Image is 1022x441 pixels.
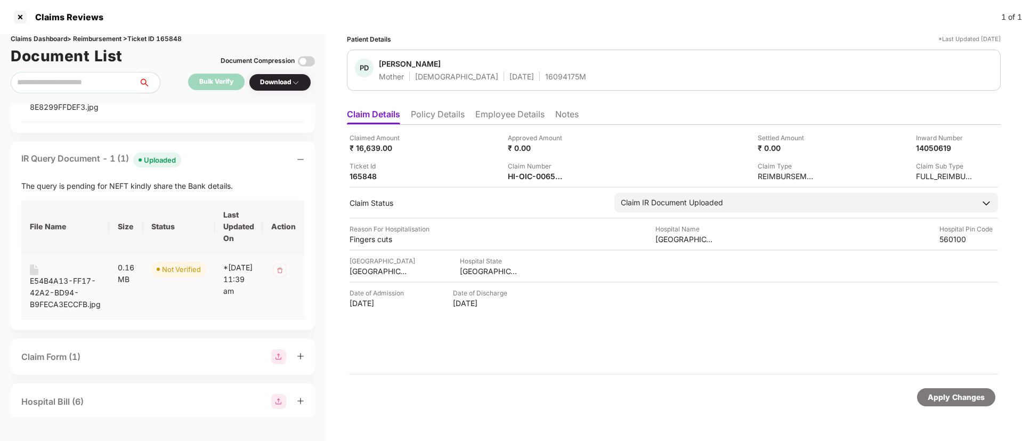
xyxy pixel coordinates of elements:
span: plus [297,397,304,405]
div: Date of Admission [350,288,408,298]
li: Employee Details [475,109,545,124]
div: Patient Details [347,34,391,44]
div: Document Compression [221,56,295,66]
img: svg+xml;base64,PHN2ZyB4bWxucz0iaHR0cDovL3d3dy53My5vcmcvMjAwMC9zdmciIHdpZHRoPSIzMiIgaGVpZ2h0PSIzMi... [271,262,288,279]
div: Claimed Amount [350,133,408,143]
div: Not Verified [162,264,201,275]
th: Action [263,201,304,253]
img: svg+xml;base64,PHN2ZyBpZD0iRHJvcGRvd24tMzJ4MzIiIHhtbG5zPSJodHRwOi8vd3d3LnczLm9yZy8yMDAwL3N2ZyIgd2... [291,78,300,87]
img: downArrowIcon [981,198,992,209]
div: Claim Form (1) [21,350,80,364]
th: File Name [21,201,109,253]
span: minus [297,156,304,163]
div: ₹ 0.00 [758,143,816,153]
div: Hospital Pin Code [939,224,998,234]
th: Last Updated On [215,201,263,253]
div: 16094175M [545,71,586,82]
li: Claim Details [347,109,400,124]
div: Apply Changes [928,391,985,403]
div: *Last Updated [DATE] [938,34,1001,44]
div: Settled Amount [758,133,816,143]
div: [DATE] [350,298,408,308]
button: search [138,72,160,93]
div: 560100 [939,234,998,244]
div: [GEOGRAPHIC_DATA] [655,234,714,244]
div: E54B4A13-FF17-42A2-BD94-B9FECA3ECCFB.jpg [30,275,101,310]
div: *[DATE] 11:39 am [223,262,254,297]
div: Hospital State [460,256,518,266]
div: FULL_REIMBURSEMENT [916,171,975,181]
div: REIMBURSEMENT [758,171,816,181]
div: Claims Dashboard > Reimbursement > Ticket ID 165848 [11,34,315,44]
li: Notes [555,109,579,124]
div: Uploaded [144,155,176,165]
div: Claims Reviews [29,12,103,22]
span: search [138,78,160,87]
div: Ticket Id [350,161,408,171]
div: Claim Sub Type [916,161,975,171]
div: Claim IR Document Uploaded [621,197,723,209]
div: Bulk Verify [199,77,233,87]
div: Claim Type [758,161,816,171]
div: Inward Number [916,133,975,143]
div: Hospital Bill (6) [21,395,84,408]
div: ₹ 16,639.00 [350,143,408,153]
div: [DATE] [509,71,534,82]
li: Policy Details [411,109,465,124]
div: [PERSON_NAME] [379,59,441,69]
div: [GEOGRAPHIC_DATA] [350,256,415,266]
div: [DEMOGRAPHIC_DATA] [415,71,498,82]
th: Size [109,201,143,253]
th: Status [143,201,215,253]
span: plus [297,352,304,360]
div: ₹ 0.00 [508,143,566,153]
div: Hospital Name [655,224,714,234]
img: svg+xml;base64,PHN2ZyBpZD0iR3JvdXBfMjg4MTMiIGRhdGEtbmFtZT0iR3JvdXAgMjg4MTMiIHhtbG5zPSJodHRwOi8vd3... [271,394,286,409]
div: Reason For Hospitalisation [350,224,429,234]
div: 165848 [350,171,408,181]
img: svg+xml;base64,PHN2ZyBpZD0iR3JvdXBfMjg4MTMiIGRhdGEtbmFtZT0iR3JvdXAgMjg4MTMiIHhtbG5zPSJodHRwOi8vd3... [271,349,286,364]
div: The query is pending for NEFT kindly share the Bank details. [21,180,304,192]
img: svg+xml;base64,PHN2ZyB4bWxucz0iaHR0cDovL3d3dy53My5vcmcvMjAwMC9zdmciIHdpZHRoPSIxNiIgaGVpZ2h0PSIyMC... [30,264,38,275]
div: IR Query Document - 1 (1) [21,152,181,167]
div: HI-OIC-006564715(0) [508,171,566,181]
div: [GEOGRAPHIC_DATA] [460,266,518,276]
div: Download [260,77,300,87]
div: [DATE] [453,298,512,308]
div: 1 of 1 [1001,11,1022,23]
div: Date of Discharge [453,288,512,298]
div: PD [355,59,374,77]
img: svg+xml;base64,PHN2ZyBpZD0iVG9nZ2xlLTMyeDMyIiB4bWxucz0iaHR0cDovL3d3dy53My5vcmcvMjAwMC9zdmciIHdpZH... [298,53,315,70]
div: 14050619 [916,143,975,153]
div: Approved Amount [508,133,566,143]
div: Mother [379,71,404,82]
div: Claim Number [508,161,566,171]
div: Claim Status [350,198,604,208]
div: 0.16 MB [118,262,134,285]
h1: Document List [11,44,123,68]
div: Fingers cuts [350,234,408,244]
div: [GEOGRAPHIC_DATA] [350,266,408,276]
